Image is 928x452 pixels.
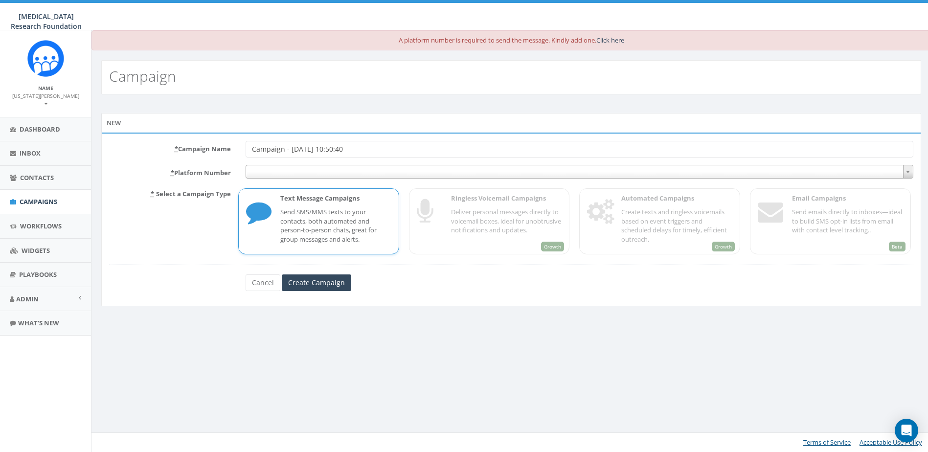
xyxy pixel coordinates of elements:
[16,294,39,303] span: Admin
[889,242,905,251] span: Beta
[20,149,41,158] span: Inbox
[20,222,62,230] span: Workflows
[11,12,82,31] span: [MEDICAL_DATA] Research Foundation
[803,438,851,447] a: Terms of Service
[596,36,624,45] a: Click here
[102,141,238,154] label: Campaign Name
[712,242,735,251] span: Growth
[102,165,238,178] label: Platform Number
[541,242,564,251] span: Growth
[895,419,918,442] div: Open Intercom Messenger
[38,85,53,91] small: Name
[860,438,922,447] a: Acceptable Use Policy
[101,113,921,133] div: New
[246,141,913,158] input: Enter Campaign Name
[18,318,59,327] span: What's New
[12,92,79,107] small: [US_STATE][PERSON_NAME]
[246,274,280,291] a: Cancel
[282,274,351,291] input: Create Campaign
[19,270,57,279] span: Playbooks
[12,91,79,108] a: [US_STATE][PERSON_NAME]
[171,168,174,177] abbr: required
[175,144,178,153] abbr: required
[20,197,57,206] span: Campaigns
[280,194,391,203] p: Text Message Campaigns
[109,68,176,84] h2: Campaign
[22,246,50,255] span: Widgets
[27,40,64,77] img: Rally_Corp_Icon.png
[20,125,60,134] span: Dashboard
[20,173,54,182] span: Contacts
[280,207,391,244] p: Send SMS/MMS texts to your contacts, both automated and person-to-person chats, great for group m...
[156,189,231,198] span: Select a Campaign Type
